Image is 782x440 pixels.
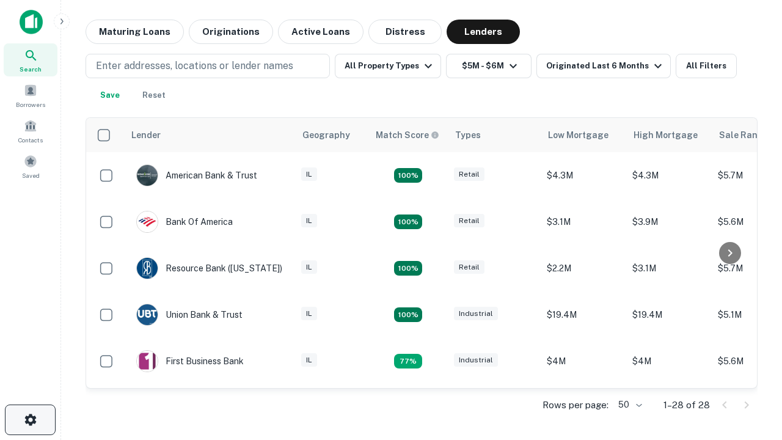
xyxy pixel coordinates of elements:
[541,118,626,152] th: Low Mortgage
[546,59,665,73] div: Originated Last 6 Months
[134,83,174,108] button: Reset
[626,291,712,338] td: $19.4M
[376,128,439,142] div: Capitalize uses an advanced AI algorithm to match your search with the best lender. The match sco...
[4,43,57,76] a: Search
[90,83,130,108] button: Save your search to get updates of matches that match your search criteria.
[4,114,57,147] a: Contacts
[18,135,43,145] span: Contacts
[96,59,293,73] p: Enter addresses, locations or lender names
[368,118,448,152] th: Capitalize uses an advanced AI algorithm to match your search with the best lender. The match sco...
[86,54,330,78] button: Enter addresses, locations or lender names
[454,353,498,367] div: Industrial
[301,307,317,321] div: IL
[454,167,484,182] div: Retail
[86,20,184,44] button: Maturing Loans
[394,307,422,322] div: Matching Properties: 4, hasApolloMatch: undefined
[455,128,481,142] div: Types
[368,20,442,44] button: Distress
[626,384,712,431] td: $4.2M
[676,54,737,78] button: All Filters
[20,10,43,34] img: capitalize-icon.png
[335,54,441,78] button: All Property Types
[131,128,161,142] div: Lender
[394,168,422,183] div: Matching Properties: 7, hasApolloMatch: undefined
[447,20,520,44] button: Lenders
[278,20,364,44] button: Active Loans
[137,351,158,372] img: picture
[541,245,626,291] td: $2.2M
[626,245,712,291] td: $3.1M
[613,396,644,414] div: 50
[541,199,626,245] td: $3.1M
[394,354,422,369] div: Matching Properties: 3, hasApolloMatch: undefined
[20,64,42,74] span: Search
[136,257,282,279] div: Resource Bank ([US_STATE])
[626,152,712,199] td: $4.3M
[4,150,57,183] a: Saved
[536,54,671,78] button: Originated Last 6 Months
[136,350,244,372] div: First Business Bank
[541,338,626,384] td: $4M
[448,118,541,152] th: Types
[663,398,710,413] p: 1–28 of 28
[301,353,317,367] div: IL
[295,118,368,152] th: Geography
[136,304,243,326] div: Union Bank & Trust
[301,260,317,274] div: IL
[301,214,317,228] div: IL
[301,167,317,182] div: IL
[548,128,608,142] div: Low Mortgage
[136,211,233,233] div: Bank Of America
[626,199,712,245] td: $3.9M
[137,211,158,232] img: picture
[634,128,698,142] div: High Mortgage
[394,261,422,276] div: Matching Properties: 4, hasApolloMatch: undefined
[22,170,40,180] span: Saved
[454,307,498,321] div: Industrial
[446,54,532,78] button: $5M - $6M
[4,79,57,112] a: Borrowers
[137,304,158,325] img: picture
[376,128,437,142] h6: Match Score
[137,258,158,279] img: picture
[721,303,782,362] iframe: Chat Widget
[302,128,350,142] div: Geography
[543,398,608,413] p: Rows per page:
[541,384,626,431] td: $3.9M
[16,100,45,109] span: Borrowers
[454,214,484,228] div: Retail
[136,164,257,186] div: American Bank & Trust
[124,118,295,152] th: Lender
[626,338,712,384] td: $4M
[541,152,626,199] td: $4.3M
[137,165,158,186] img: picture
[189,20,273,44] button: Originations
[626,118,712,152] th: High Mortgage
[454,260,484,274] div: Retail
[394,215,422,229] div: Matching Properties: 4, hasApolloMatch: undefined
[541,291,626,338] td: $19.4M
